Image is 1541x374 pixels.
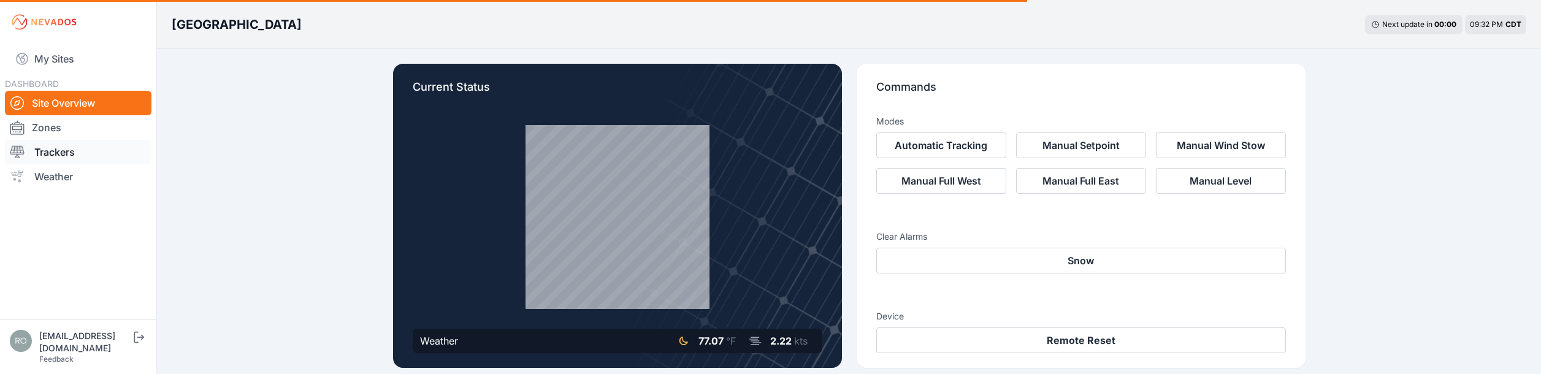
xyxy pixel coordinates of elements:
p: Commands [876,78,1286,105]
span: 77.07 [698,335,724,347]
img: Nevados [10,12,78,32]
span: 09:32 PM [1470,20,1503,29]
button: Automatic Tracking [876,132,1006,158]
a: My Sites [5,44,151,74]
button: Manual Level [1156,168,1286,194]
button: Snow [876,248,1286,273]
button: Remote Reset [876,327,1286,353]
h3: Clear Alarms [876,231,1286,243]
button: Manual Full West [876,168,1006,194]
div: Weather [420,334,458,348]
nav: Breadcrumb [172,9,302,40]
button: Manual Wind Stow [1156,132,1286,158]
a: Site Overview [5,91,151,115]
h3: [GEOGRAPHIC_DATA] [172,16,302,33]
img: rono@prim.com [10,330,32,352]
span: kts [794,335,808,347]
button: Manual Full East [1016,168,1146,194]
div: [EMAIL_ADDRESS][DOMAIN_NAME] [39,330,131,354]
span: DASHBOARD [5,78,59,89]
button: Manual Setpoint [1016,132,1146,158]
a: Feedback [39,354,74,364]
span: CDT [1505,20,1521,29]
span: °F [726,335,736,347]
h3: Device [876,310,1286,322]
span: 2.22 [770,335,792,347]
span: Next update in [1382,20,1432,29]
a: Trackers [5,140,151,164]
h3: Modes [876,115,904,128]
a: Zones [5,115,151,140]
p: Current Status [413,78,822,105]
a: Weather [5,164,151,189]
div: 00 : 00 [1434,20,1456,29]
